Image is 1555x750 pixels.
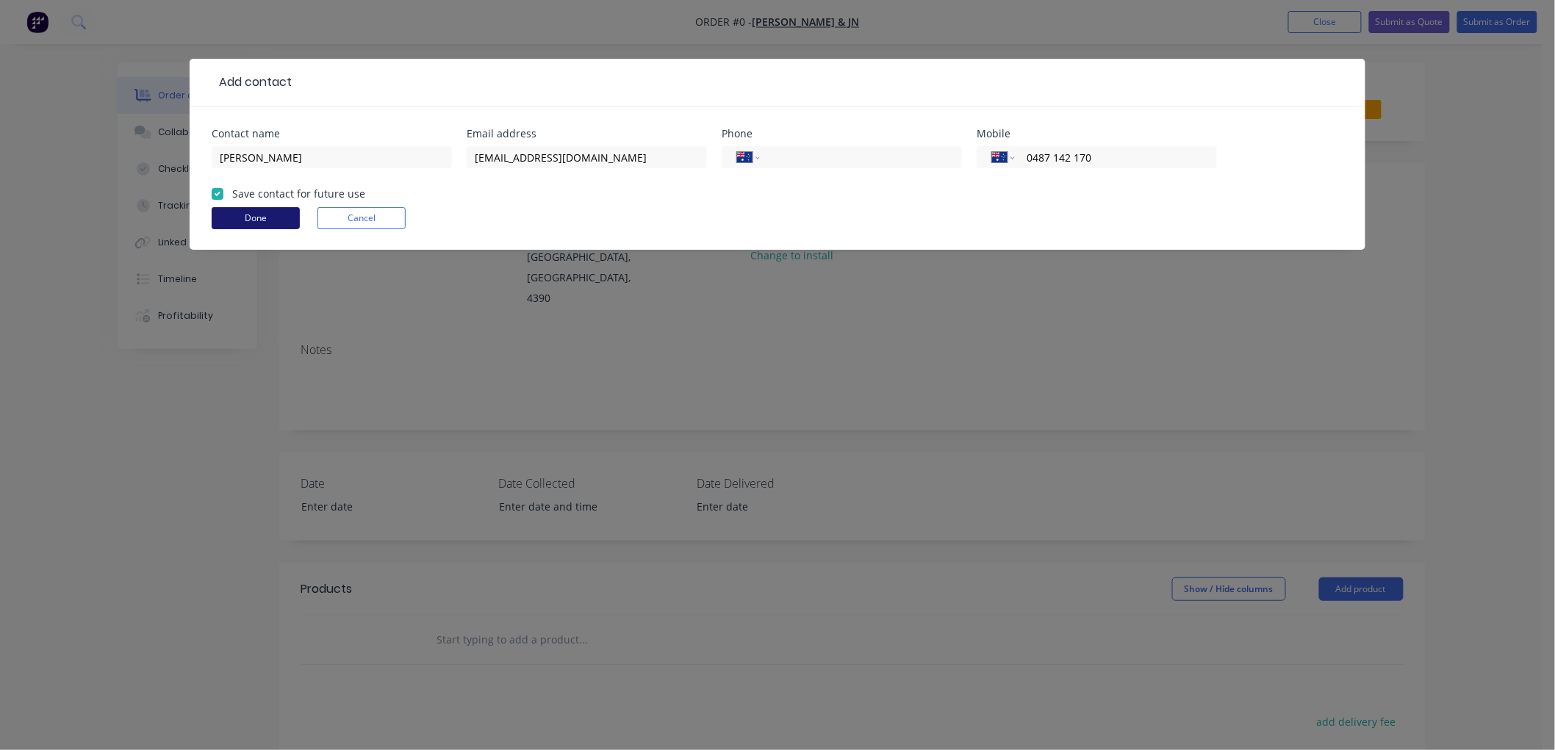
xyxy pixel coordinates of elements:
[722,129,962,139] div: Phone
[212,207,300,229] button: Done
[317,207,406,229] button: Cancel
[212,129,452,139] div: Contact name
[977,129,1217,139] div: Mobile
[212,73,292,91] div: Add contact
[232,186,365,201] label: Save contact for future use
[467,129,707,139] div: Email address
